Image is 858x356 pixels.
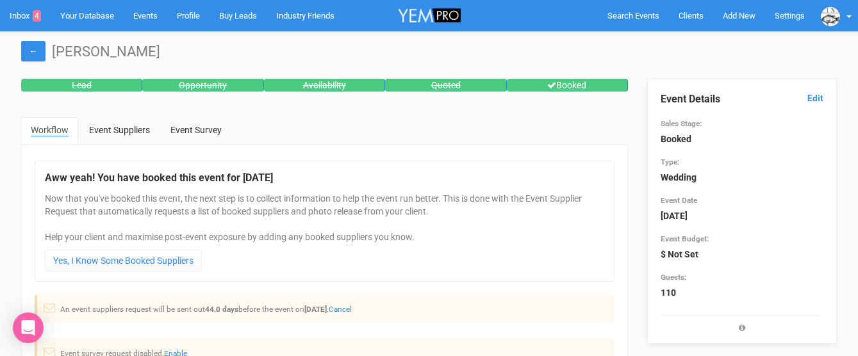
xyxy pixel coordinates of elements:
strong: Wedding [661,172,697,182]
strong: $ Not Set [661,249,698,259]
div: Opportunity [142,79,263,92]
span: Add New [723,11,755,20]
small: Guests: [661,273,686,282]
a: ← [21,41,45,61]
small: Event Budget: [661,234,709,243]
span: Search Events [607,11,659,20]
legend: Aww yeah! You have booked this event for [DATE] [45,171,604,186]
a: Edit [807,92,823,104]
a: Workflow [21,117,78,144]
strong: Booked [661,134,691,144]
h1: [PERSON_NAME] [21,44,837,60]
span: Clients [679,11,704,20]
a: Event Survey [161,117,231,143]
strong: 44.0 days [205,305,238,314]
div: Lead [21,79,142,92]
a: Yes, I Know Some Booked Suppliers [45,250,202,271]
img: data [821,7,840,26]
div: Booked [507,79,628,92]
span: 4 [33,10,41,22]
a: Cancel [329,305,352,314]
small: Type: [661,158,679,166]
small: Event Date [661,196,697,205]
strong: [DATE] [661,211,688,221]
div: Quoted [385,79,506,92]
p: Now that you've booked this event, the next step is to collect information to help the event run ... [45,192,604,243]
a: Event Suppliers [79,117,160,143]
div: Open Intercom Messenger [13,312,44,343]
legend: Event Details [661,92,823,107]
strong: 110 [661,287,676,298]
div: Availability [264,79,385,92]
strong: [DATE] [304,305,327,314]
small: An event suppliers request will be sent out before the event on . [60,305,352,314]
small: Sales Stage: [661,119,702,128]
